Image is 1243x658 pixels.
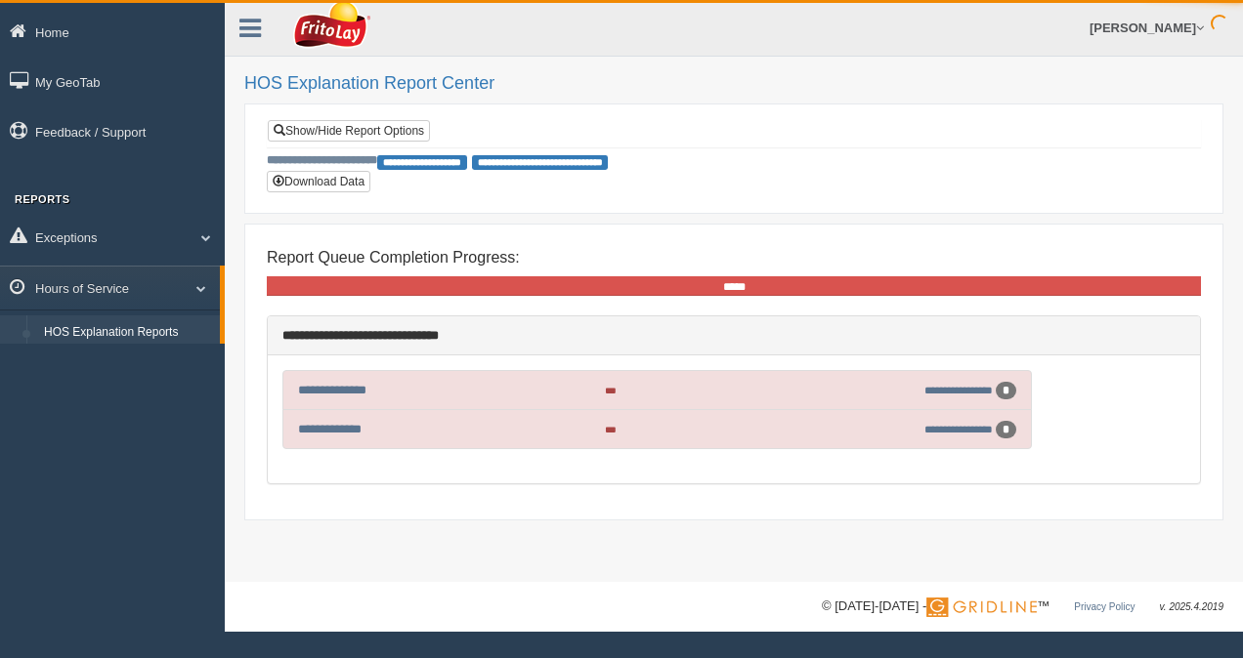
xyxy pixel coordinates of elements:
h2: HOS Explanation Report Center [244,74,1223,94]
a: Privacy Policy [1074,601,1135,612]
button: Download Data [267,171,370,192]
h4: Report Queue Completion Progress: [267,249,1201,267]
img: Gridline [926,597,1037,617]
a: HOS Explanation Reports [35,315,220,350]
div: © [DATE]-[DATE] - ™ [822,596,1223,617]
a: Show/Hide Report Options [268,120,430,142]
span: v. 2025.4.2019 [1160,601,1223,612]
